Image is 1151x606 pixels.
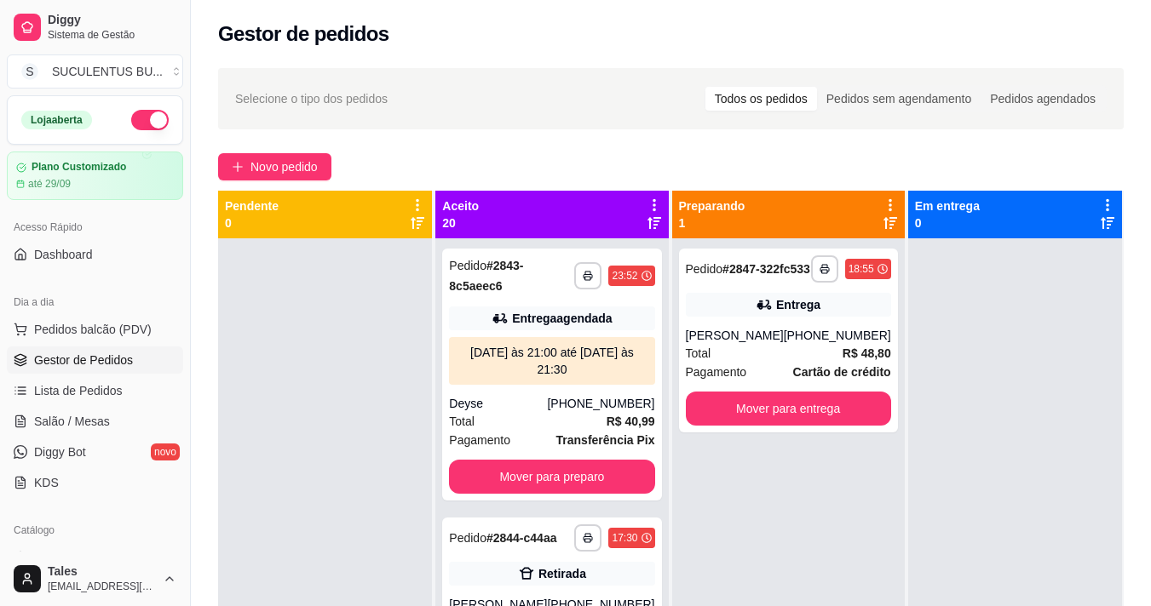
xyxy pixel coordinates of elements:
strong: R$ 48,80 [843,346,891,360]
a: Produtos [7,544,183,571]
a: Salão / Mesas [7,408,183,435]
div: [PHONE_NUMBER] [547,395,654,412]
p: 1 [679,214,745,232]
p: Em entrega [915,197,980,214]
strong: # 2843-8c5aeec6 [449,259,523,293]
div: [PERSON_NAME] [686,327,784,344]
button: Novo pedido [218,153,331,180]
p: 0 [915,214,980,232]
span: Total [686,344,711,363]
a: DiggySistema de Gestão [7,7,183,48]
span: Sistema de Gestão [48,28,176,42]
div: Todos os pedidos [705,87,817,111]
span: Produtos [34,549,82,566]
span: Dashboard [34,246,93,263]
span: Tales [48,564,156,580]
button: Tales[EMAIL_ADDRESS][DOMAIN_NAME] [7,558,183,599]
span: S [21,63,38,80]
div: Dia a dia [7,289,183,316]
strong: Cartão de crédito [793,365,891,379]
div: Loja aberta [21,111,92,129]
span: Pedido [449,531,486,545]
button: Select a team [7,54,183,89]
strong: Transferência Pix [556,433,655,447]
div: Entrega agendada [512,310,612,327]
div: 23:52 [612,269,637,283]
span: plus [232,161,244,173]
span: Diggy [48,13,176,28]
span: Total [449,412,475,431]
div: Entrega [776,296,820,313]
button: Mover para entrega [686,392,891,426]
span: Diggy Bot [34,443,86,460]
a: KDS [7,469,183,496]
span: KDS [34,474,59,491]
span: Pedidos balcão (PDV) [34,321,152,338]
p: Preparando [679,197,745,214]
strong: # 2847-322fc533 [722,262,810,276]
span: Gestor de Pedidos [34,352,133,369]
span: Pedido [449,259,486,272]
div: SUCULENTUS BU ... [52,63,163,80]
span: Salão / Mesas [34,413,110,430]
p: 0 [225,214,279,232]
div: Catálogo [7,517,183,544]
div: [DATE] às 21:00 até [DATE] às 21:30 [456,344,647,378]
button: Mover para preparo [449,460,654,494]
p: Aceito [442,197,479,214]
div: Pedidos sem agendamento [817,87,981,111]
div: 18:55 [849,262,874,276]
a: Lista de Pedidos [7,377,183,404]
article: Plano Customizado [32,161,126,174]
div: Deyse [449,395,547,412]
strong: R$ 40,99 [607,414,655,428]
strong: # 2844-c44aa [486,531,557,545]
span: Pagamento [686,363,747,381]
span: [EMAIL_ADDRESS][DOMAIN_NAME] [48,580,156,593]
span: Novo pedido [250,157,318,176]
a: Plano Customizadoaté 29/09 [7,151,183,200]
a: Dashboard [7,241,183,268]
div: 17:30 [612,531,637,545]
div: [PHONE_NUMBER] [784,327,891,344]
p: 20 [442,214,479,232]
span: Pagamento [449,431,510,449]
div: Pedidos agendados [981,87,1105,111]
h2: Gestor de pedidos [218,20,389,48]
span: Pedido [686,262,723,276]
a: Gestor de Pedidos [7,346,183,374]
div: Retirada [538,565,586,582]
button: Alterar Status [131,110,169,130]
a: Diggy Botnovo [7,438,183,466]
span: Selecione o tipo dos pedidos [235,89,388,108]
span: Lista de Pedidos [34,382,123,399]
div: Acesso Rápido [7,214,183,241]
article: até 29/09 [28,177,71,191]
button: Pedidos balcão (PDV) [7,316,183,343]
p: Pendente [225,197,279,214]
